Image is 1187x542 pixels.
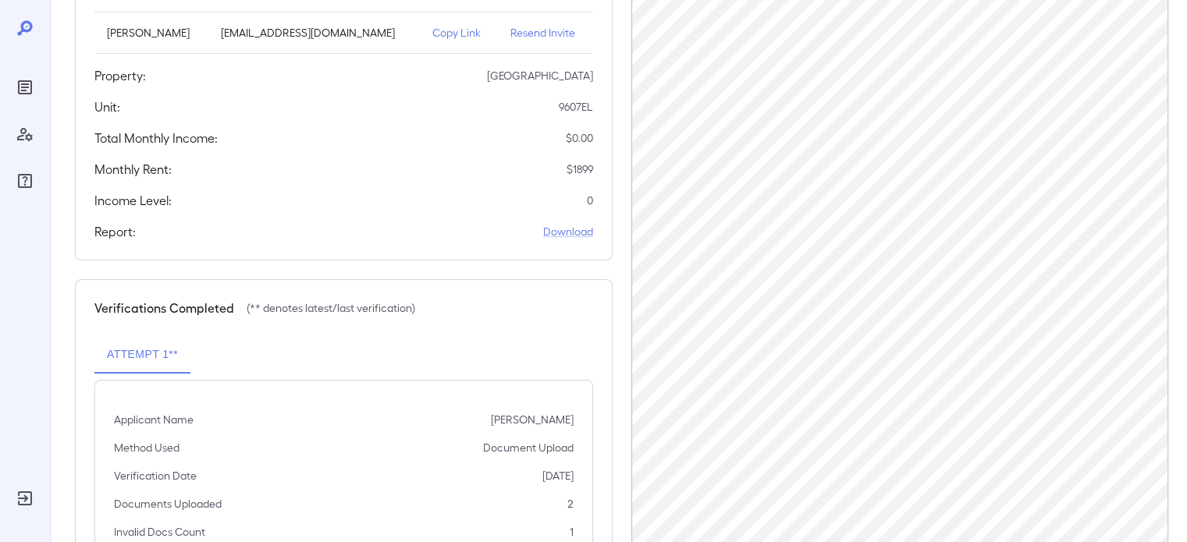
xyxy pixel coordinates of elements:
p: [PERSON_NAME] [491,412,574,427]
p: Copy Link [432,25,485,41]
p: Document Upload [483,440,574,455]
p: [PERSON_NAME] [107,25,196,41]
p: 0 [587,193,593,208]
a: Download [543,224,593,239]
div: Log Out [12,486,37,511]
p: [DATE] [542,468,574,484]
p: [EMAIL_ADDRESS][DOMAIN_NAME] [221,25,407,41]
h5: Verifications Completed [94,299,234,317]
p: $ 0.00 [566,130,593,146]
div: Manage Users [12,122,37,147]
p: (** denotes latest/last verification) [247,300,415,316]
h5: Total Monthly Income: [94,129,218,147]
div: Reports [12,75,37,100]
button: Attempt 1** [94,336,190,374]
p: 2 [567,496,574,512]
p: Method Used [114,440,179,455]
p: [GEOGRAPHIC_DATA] [487,68,593,83]
h5: Report: [94,222,136,241]
p: 1 [570,524,574,540]
h5: Monthly Rent: [94,160,172,179]
p: Invalid Docs Count [114,524,205,540]
h5: Unit: [94,97,120,116]
p: Verification Date [114,468,197,484]
p: Documents Uploaded [114,496,222,512]
h5: Income Level: [94,191,172,210]
p: 9607EL [559,99,593,115]
p: $ 1899 [567,161,593,177]
p: Resend Invite [510,25,581,41]
h5: Property: [94,66,146,85]
p: Applicant Name [114,412,194,427]
div: FAQ [12,168,37,193]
